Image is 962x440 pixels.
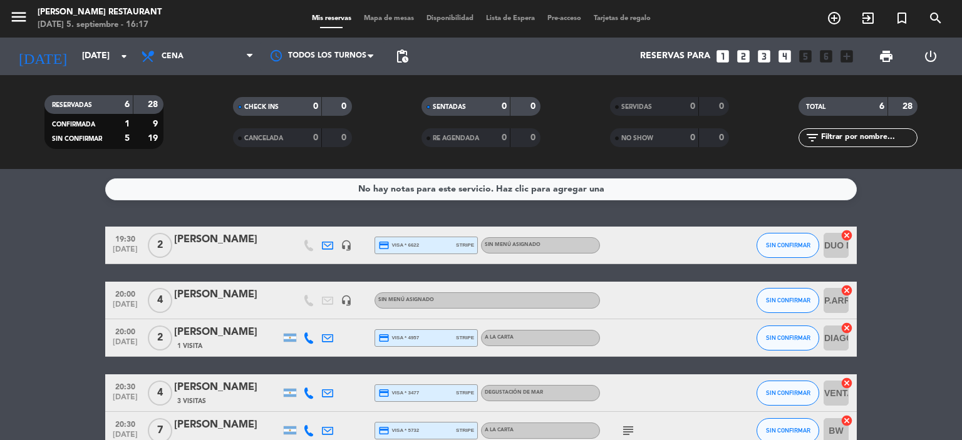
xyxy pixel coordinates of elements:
[757,325,819,350] button: SIN CONFIRMAR
[378,240,419,251] span: visa * 6622
[125,100,130,109] strong: 6
[395,49,410,64] span: pending_actions
[148,325,172,350] span: 2
[174,232,281,248] div: [PERSON_NAME]
[378,297,434,302] span: Sin menú asignado
[174,417,281,433] div: [PERSON_NAME]
[148,134,160,143] strong: 19
[541,15,587,22] span: Pre-acceso
[378,387,390,399] i: credit_card
[9,8,28,31] button: menu
[797,48,814,64] i: looks_5
[378,425,419,436] span: visa * 5732
[433,135,479,141] span: RE AGENDADA
[358,15,420,22] span: Mapa de mesas
[341,295,352,306] i: headset_mic
[177,396,206,406] span: 3 Visitas
[313,133,318,142] strong: 0
[116,49,132,64] i: arrow_drop_down
[757,288,819,313] button: SIN CONFIRMAR
[456,334,474,342] span: stripe
[587,15,657,22] span: Tarjetas de regalo
[162,52,184,61] span: Cena
[125,134,130,143] strong: 5
[148,233,172,258] span: 2
[485,242,540,247] span: Sin menú asignado
[840,322,853,334] i: cancel
[839,48,855,64] i: add_box
[756,48,772,64] i: looks_3
[148,381,172,406] span: 4
[306,15,358,22] span: Mis reservas
[805,130,820,145] i: filter_list
[378,332,390,344] i: credit_card
[502,102,507,111] strong: 0
[766,297,810,304] span: SIN CONFIRMAR
[110,379,141,393] span: 20:30
[341,240,352,251] i: headset_mic
[840,229,853,242] i: cancel
[480,15,541,22] span: Lista de Espera
[110,324,141,338] span: 20:00
[148,100,160,109] strong: 28
[894,11,909,26] i: turned_in_not
[341,102,349,111] strong: 0
[719,133,727,142] strong: 0
[903,102,915,111] strong: 28
[928,11,943,26] i: search
[38,6,162,19] div: [PERSON_NAME] Restaurant
[820,131,917,145] input: Filtrar por nombre...
[530,133,538,142] strong: 0
[378,240,390,251] i: credit_card
[766,242,810,248] span: SIN CONFIRMAR
[777,48,793,64] i: looks_4
[485,390,543,395] span: Degustación de Mar
[110,416,141,431] span: 20:30
[621,423,636,438] i: subject
[502,133,507,142] strong: 0
[52,136,102,142] span: SIN CONFIRMAR
[433,104,466,110] span: SENTADAS
[757,381,819,406] button: SIN CONFIRMAR
[719,102,727,111] strong: 0
[110,338,141,352] span: [DATE]
[110,286,141,300] span: 20:00
[766,389,810,396] span: SIN CONFIRMAR
[148,288,172,313] span: 4
[908,38,953,75] div: LOG OUT
[9,43,76,70] i: [DATE]
[621,104,652,110] span: SERVIDAS
[177,341,202,351] span: 1 Visita
[621,135,653,141] span: NO SHOW
[485,335,514,340] span: A LA CARTA
[690,102,695,111] strong: 0
[530,102,538,111] strong: 0
[690,133,695,142] strong: 0
[378,332,419,344] span: visa * 4957
[358,182,604,197] div: No hay notas para este servicio. Haz clic para agregar una
[125,120,130,128] strong: 1
[110,245,141,260] span: [DATE]
[52,121,95,128] span: CONFIRMADA
[456,241,474,249] span: stripe
[9,8,28,26] i: menu
[861,11,876,26] i: exit_to_app
[640,51,710,61] span: Reservas para
[313,102,318,111] strong: 0
[174,324,281,340] div: [PERSON_NAME]
[840,414,853,427] i: cancel
[38,19,162,31] div: [DATE] 5. septiembre - 16:17
[879,49,894,64] span: print
[378,425,390,436] i: credit_card
[153,120,160,128] strong: 9
[244,104,279,110] span: CHECK INS
[174,379,281,396] div: [PERSON_NAME]
[827,11,842,26] i: add_circle_outline
[879,102,884,111] strong: 6
[244,135,283,141] span: CANCELADA
[818,48,834,64] i: looks_6
[485,427,514,432] span: A LA CARTA
[840,377,853,389] i: cancel
[52,102,92,108] span: RESERVADAS
[110,300,141,315] span: [DATE]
